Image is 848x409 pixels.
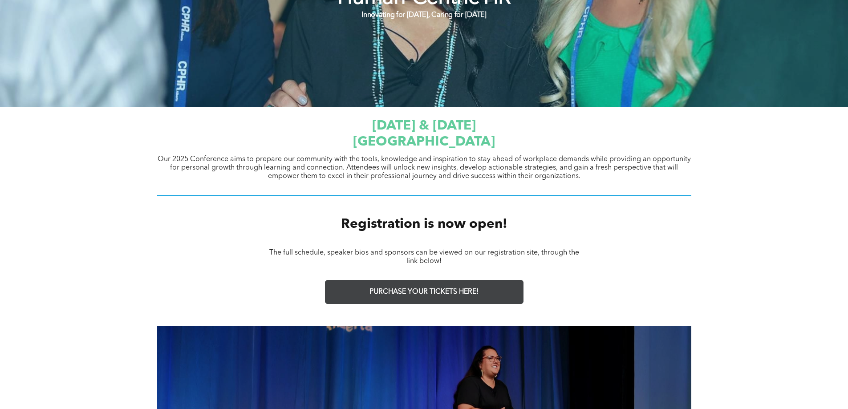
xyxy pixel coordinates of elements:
[361,12,486,19] strong: Innovating for [DATE], Caring for [DATE]
[325,280,523,304] a: PURCHASE YOUR TICKETS HERE!
[353,135,495,149] span: [GEOGRAPHIC_DATA]
[341,218,507,231] span: Registration is now open!
[369,288,479,296] span: PURCHASE YOUR TICKETS HERE!
[372,119,476,133] span: [DATE] & [DATE]
[269,249,579,265] span: The full schedule, speaker bios and sponsors can be viewed on our registration site, through the ...
[158,156,691,180] span: Our 2025 Conference aims to prepare our community with the tools, knowledge and inspiration to st...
